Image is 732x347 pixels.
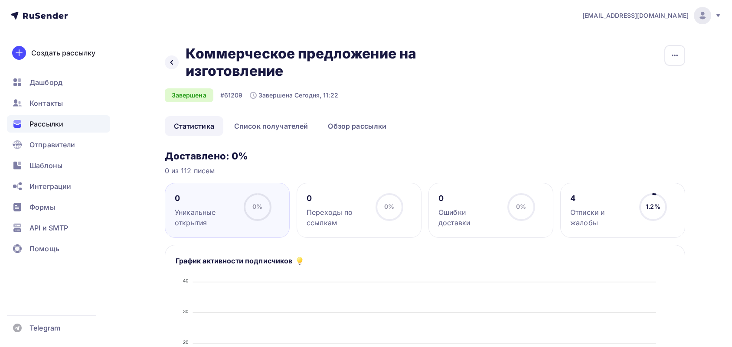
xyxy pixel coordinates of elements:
[29,243,59,254] span: Помощь
[7,157,110,174] a: Шаблоны
[7,136,110,153] a: Отправители
[384,203,394,210] span: 0%
[29,77,62,88] span: Дашборд
[307,207,368,228] div: Переходы по ссылкам
[31,48,95,58] div: Создать рассылку
[165,116,223,136] a: Статистика
[570,193,631,204] div: 4
[176,256,293,266] h5: График активности подписчиков
[165,165,685,176] div: 0 из 112 писем
[516,203,526,210] span: 0%
[29,223,68,233] span: API и SMTP
[29,181,71,191] span: Интеграции
[186,45,448,80] h2: Коммерческое предложение на изготовление
[175,207,236,228] div: Уникальные открытия
[7,94,110,112] a: Контакты
[7,198,110,216] a: Формы
[29,323,60,333] span: Telegram
[165,150,685,162] h3: Доставлено: 0%
[225,116,317,136] a: Список получателей
[250,91,338,100] div: Завершена Сегодня, 11:22
[582,7,722,24] a: [EMAIL_ADDRESS][DOMAIN_NAME]
[319,116,395,136] a: Обзор рассылки
[29,98,63,108] span: Контакты
[570,207,631,228] div: Отписки и жалобы
[582,11,689,20] span: [EMAIL_ADDRESS][DOMAIN_NAME]
[183,340,189,345] tspan: 20
[183,309,189,314] tspan: 30
[307,193,368,204] div: 0
[7,74,110,91] a: Дашборд
[438,207,500,228] div: Ошибки доставки
[183,278,189,283] tspan: 40
[165,88,213,102] div: Завершена
[220,91,243,100] div: #61209
[29,160,62,171] span: Шаблоны
[7,115,110,133] a: Рассылки
[252,203,262,210] span: 0%
[29,119,63,129] span: Рассылки
[175,193,236,204] div: 0
[29,139,75,150] span: Отправители
[29,202,55,212] span: Формы
[438,193,500,204] div: 0
[646,203,660,210] span: 1.2%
